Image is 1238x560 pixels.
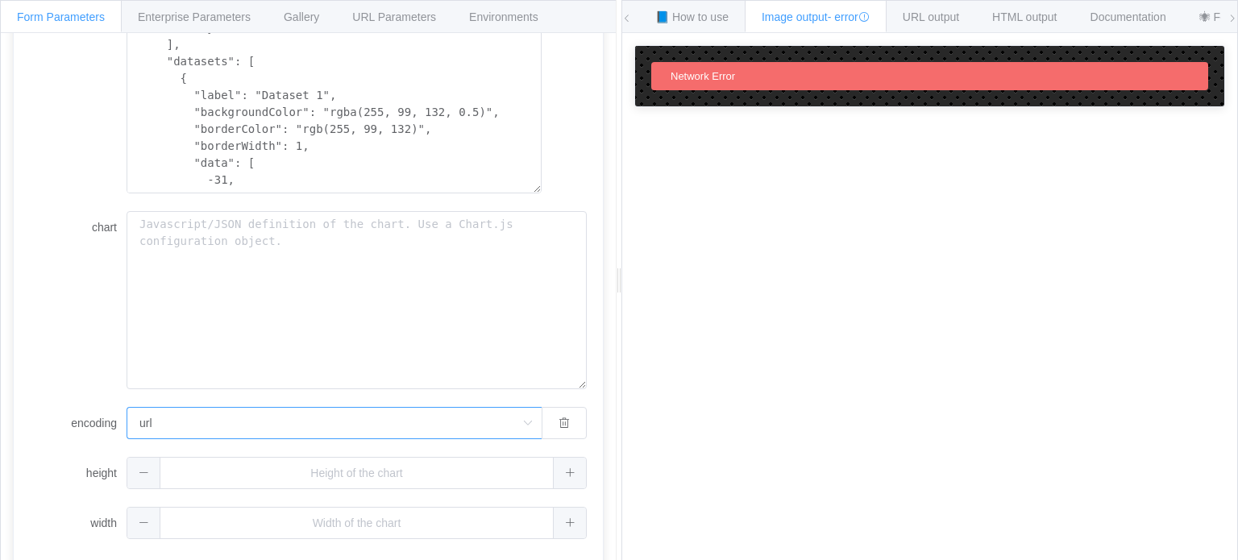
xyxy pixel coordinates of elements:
span: Documentation [1091,10,1166,23]
label: chart [30,211,127,243]
span: 📘 How to use [655,10,729,23]
span: Network Error [671,70,735,82]
span: HTML output [992,10,1057,23]
span: URL output [903,10,959,23]
span: Enterprise Parameters [138,10,251,23]
input: Select [127,407,542,439]
span: Image output [762,10,870,23]
span: - error [828,10,870,23]
label: encoding [30,407,127,439]
input: Height of the chart [127,457,587,489]
span: Gallery [284,10,319,23]
label: width [30,507,127,539]
span: Form Parameters [17,10,105,23]
span: URL Parameters [352,10,436,23]
input: Width of the chart [127,507,587,539]
label: height [30,457,127,489]
span: Environments [469,10,538,23]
